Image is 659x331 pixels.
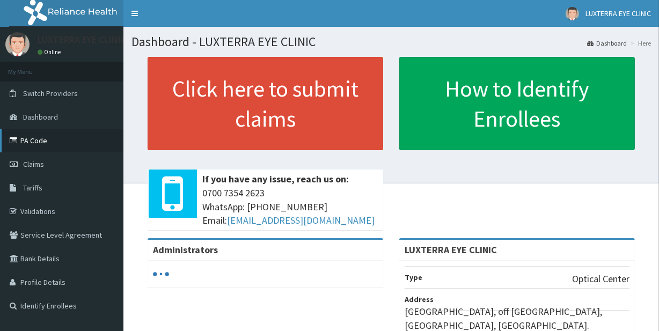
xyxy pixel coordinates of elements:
[148,57,383,150] a: Click here to submit claims
[131,35,651,49] h1: Dashboard - LUXTERRA EYE CLINIC
[399,57,635,150] a: How to Identify Enrollees
[202,186,378,227] span: 0700 7354 2623 WhatsApp: [PHONE_NUMBER] Email:
[38,35,126,45] p: LUXTERRA EYE CLINIC
[23,112,58,122] span: Dashboard
[202,173,349,185] b: If you have any issue, reach us on:
[405,295,434,304] b: Address
[566,7,579,20] img: User Image
[153,244,218,256] b: Administrators
[5,32,30,56] img: User Image
[23,159,44,169] span: Claims
[23,89,78,98] span: Switch Providers
[628,39,651,48] li: Here
[227,214,375,226] a: [EMAIL_ADDRESS][DOMAIN_NAME]
[572,272,629,286] p: Optical Center
[38,48,63,56] a: Online
[587,39,627,48] a: Dashboard
[585,9,651,18] span: LUXTERRA EYE CLINIC
[405,273,422,282] b: Type
[405,244,497,256] strong: LUXTERRA EYE CLINIC
[23,183,42,193] span: Tariffs
[153,266,169,282] svg: audio-loading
